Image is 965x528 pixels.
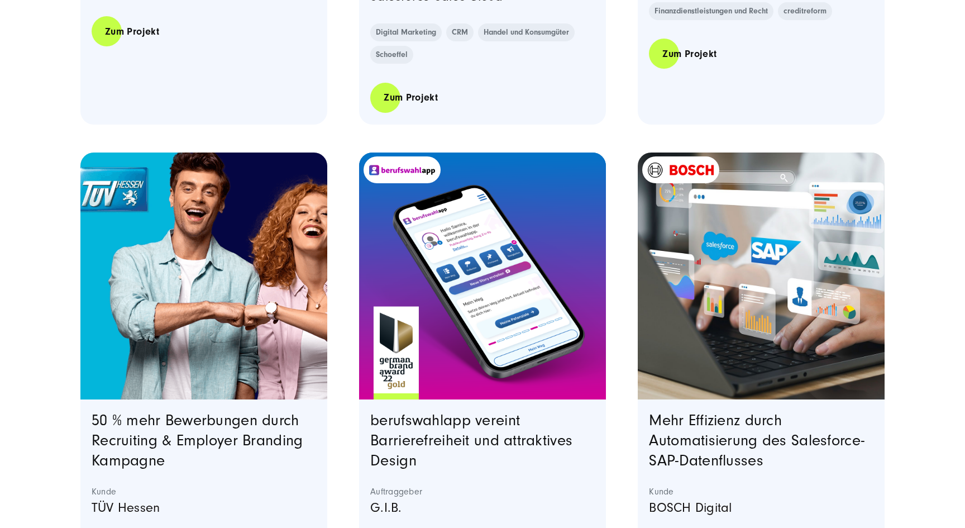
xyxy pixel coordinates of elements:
img: „Logo der berufswahlapp: Ein stilisiertes weißes Profil-Icon auf lila-blauem Hintergrund, daneben... [369,165,435,175]
a: Zum Projekt [92,16,173,47]
a: Schoeffel [370,46,413,64]
a: 50 % mehr Bewerbungen durch Recruiting & Employer Branding Kampagne [92,412,303,469]
img: Ein Smartphone, das die Benutzeroberfläche der berufswahlapp zeigt. Im Vordergrund sind interakti... [359,153,606,399]
strong: Kunde [92,486,316,497]
p: BOSCH Digital [649,497,873,519]
a: Featured image: Bosch Digital - Salesforce SAP Integration und Automatisierung - Digitalagentur f... [638,153,885,399]
img: Bosch Digital - Salesforce SAP Integration und Automatisierung - Digitalagentur für Systemintegra... [638,153,885,399]
a: Featured image: - Read full post: TÜV Hessen | Employer Branding | SUNZINET [80,153,327,399]
a: creditreform [778,2,832,20]
a: Featured image: Ein Smartphone, das die Benutzeroberfläche der berufswahlapp zeigt. Im Vordergrun... [359,153,606,399]
a: berufswahlapp vereint Barrierefreiheit und attraktives Design [370,412,572,469]
strong: Auftraggeber [370,486,595,497]
p: TÜV Hessen [92,497,316,519]
a: Zum Projekt [370,82,451,113]
p: G.I.B. [370,497,595,519]
a: Handel und Konsumgüter [478,23,575,41]
strong: Kunde [649,486,873,497]
a: Digital Marketing [370,23,442,41]
a: Mehr Effizienz durch Automatisierung des Salesforce-SAP-Datenflusses [649,412,864,469]
a: CRM [446,23,474,41]
img: Bosch Digital - SUNZINET Kunde - Digitalagentur für Prozessautomatisierung und Systemintegration [648,163,714,177]
a: Finanzdienstleistungen und Recht [649,2,773,20]
a: Zum Projekt [649,38,730,70]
